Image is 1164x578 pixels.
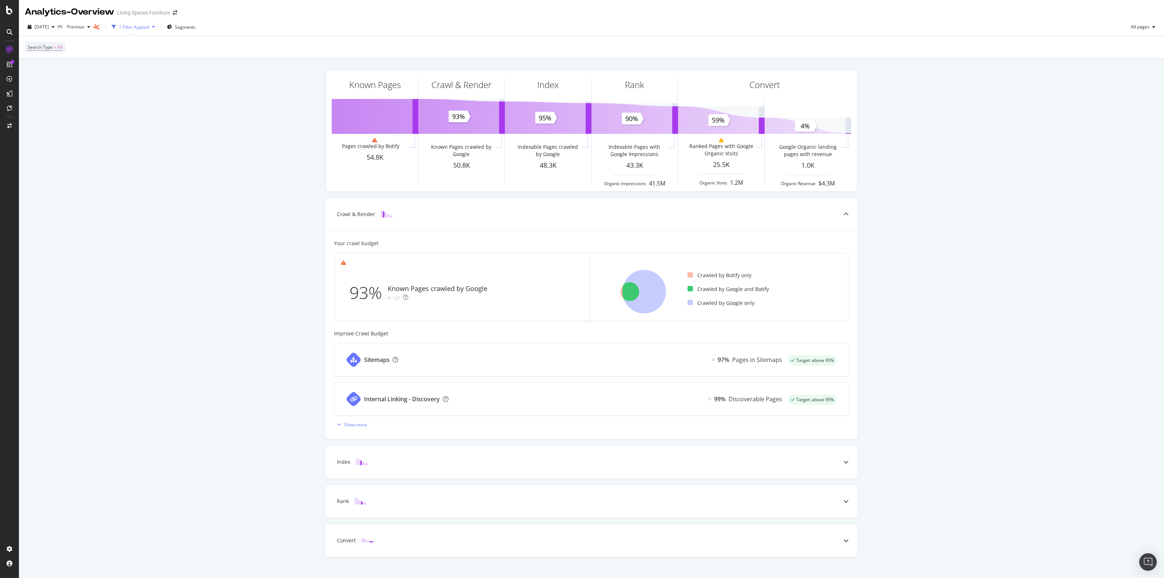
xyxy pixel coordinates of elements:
div: Crawled by Google and Botify [687,286,769,293]
div: 50.8K [418,161,505,170]
span: Previous [64,24,84,30]
div: Living Spaces Furniture [117,9,170,16]
a: SitemapsEqual97%Pages in Sitemapssuccess label [334,343,849,376]
div: Index [337,458,350,466]
span: Target: above 95% [796,358,834,363]
div: 93% [350,281,388,305]
span: All pages [1128,24,1149,30]
div: 54.8K [332,153,418,162]
button: All pages [1128,21,1158,33]
div: Internal Linking - Discovery [364,395,440,403]
button: Previous [64,21,93,33]
span: Target: above 95% [796,398,834,402]
img: block-icon [356,458,368,465]
a: Internal Linking - DiscoveryEqual99%Discoverable Pagessuccess label [334,382,849,416]
div: Pages crawled by Botify [342,143,399,150]
button: 1 Filter Applied [109,21,158,33]
div: Rank [625,79,644,91]
div: 43.3K [591,161,678,170]
img: Equal [388,297,391,299]
div: Your crawl budget [334,240,379,247]
div: Analytics - Overview [25,6,114,18]
img: Equal [712,359,715,361]
img: block-icon [381,211,392,218]
span: Segments [175,24,195,30]
div: Discoverable Pages [729,395,782,403]
button: Show more [334,419,367,430]
div: 97% [718,356,729,364]
div: Show more [344,422,367,428]
div: Organic Impressions [604,180,646,187]
div: Indexable Pages crawled by Google [515,143,580,158]
div: Pages in Sitemaps [732,356,782,364]
div: Index [537,79,559,91]
button: Segments [164,21,198,33]
div: Indexable Pages with Google Impressions [602,143,667,158]
button: [DATE] [25,21,57,33]
div: Known Pages crawled by Google [388,284,487,294]
div: Crawled by Botify only [687,272,752,279]
div: arrow-right-arrow-left [173,10,177,15]
div: 99% [714,395,726,403]
img: block-icon [355,498,366,505]
img: Equal [708,398,711,400]
span: = [54,44,56,50]
div: Convert [337,537,356,544]
div: success label [788,395,837,405]
div: 1 Filter Applied [119,24,149,30]
div: Open Intercom Messenger [1139,553,1157,571]
div: Crawled by Google only [687,299,754,307]
div: 1pt [392,294,400,302]
div: Crawl & Render [337,211,375,218]
div: 48.3K [505,161,591,170]
div: Improve Crawl Budget [334,330,849,337]
div: 41.5M [649,179,665,188]
span: 2025 Oct. 13th [35,24,49,30]
span: All [57,42,63,52]
div: success label [788,355,837,366]
div: Rank [337,498,349,505]
span: vs [57,23,64,30]
div: Known Pages crawled by Google [428,143,494,158]
span: Search Type [28,44,53,50]
div: Known Pages [349,79,401,91]
div: Sitemaps [364,356,390,364]
div: Crawl & Render [431,79,491,91]
img: block-icon [362,537,373,544]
